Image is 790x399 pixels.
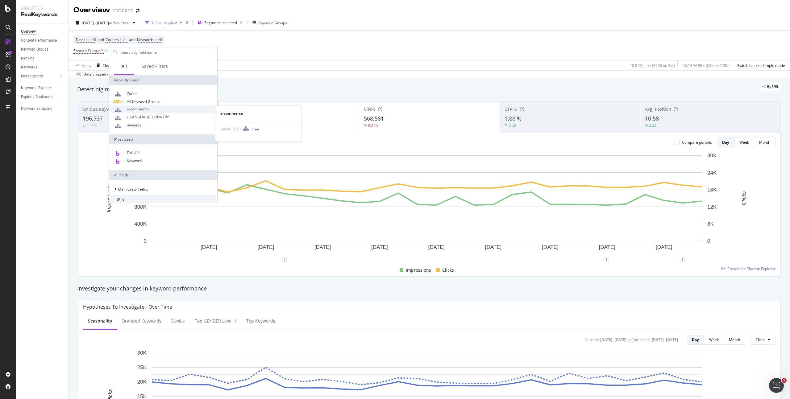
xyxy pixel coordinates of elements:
[707,170,717,176] text: 24K
[368,123,378,128] div: 9.37%
[73,18,138,28] button: [DATE] - [DATE]vsPrev. Year
[21,73,43,80] div: More Reports
[21,105,52,112] div: Keyword Sampling
[155,37,157,42] span: =
[371,244,388,250] text: [DATE]
[21,105,64,112] a: Keyword Sampling
[246,318,275,324] div: Top Keywords
[21,46,64,53] a: Keyword Groups
[77,285,781,293] div: Investigate your changes in keyword performance
[21,37,64,44] a: Content Performance
[739,140,749,145] div: Week
[21,11,63,18] div: RealKeywords
[505,106,518,112] span: CTR %
[83,115,103,122] span: 196,737
[83,125,85,127] img: Equal
[122,63,127,69] div: All
[760,82,781,91] div: legacy label
[113,8,133,14] div: CDC PROD
[92,35,96,44] span: All
[204,20,237,25] span: Segments selected
[120,37,122,42] span: =
[85,48,87,53] span: =
[142,63,168,69] div: Saved Filters
[741,191,747,205] text: Clicks
[127,114,169,120] span: s_LANGUAGE_COUNTRY
[195,18,245,28] button: Segments selected
[734,138,754,147] button: Week
[680,257,685,262] div: 1
[21,46,48,53] div: Keyword Groups
[21,55,35,62] div: Ranking
[364,115,384,122] span: 568,581
[656,244,672,250] text: [DATE]
[86,123,97,128] div: 3.67%
[134,204,147,210] text: 800K
[707,204,717,210] text: 12K
[755,337,765,342] span: Clicks
[649,123,656,128] div: 2.22
[21,73,58,80] a: More Reports
[722,140,729,145] div: Day
[604,257,609,262] div: 1
[137,379,147,385] text: 20K
[21,37,57,44] div: Content Performance
[21,28,36,35] div: Overview
[630,63,675,68] div: 18.8 % Clicks ( 876K on 5M )
[282,257,287,262] div: 1
[707,221,714,227] text: 6K
[118,187,148,192] span: Main Crawl Fields
[600,337,626,342] div: [DATE] - [DATE]
[707,187,717,193] text: 18K
[21,94,64,100] a: Explorer Bookmarks
[735,60,785,70] button: Switch back to Simple mode
[21,85,64,91] a: Keywords Explorer
[89,37,91,42] span: =
[144,238,147,244] text: 0
[682,140,712,145] div: Compare periods
[767,85,779,88] span: By URL
[645,115,659,122] span: 10.58
[364,106,376,112] span: Clicks
[652,337,678,342] div: [DATE] - [DATE]
[127,91,137,96] span: Zones
[707,238,710,244] text: 0
[709,337,719,342] div: Week
[94,60,112,70] button: Clear
[692,337,699,342] div: Day
[750,335,775,345] button: Clicks
[21,64,64,71] a: Keywords
[737,63,785,68] div: Switch back to Simple mode
[82,63,91,68] div: Apply
[406,266,431,274] span: Impressions
[21,5,63,11] div: Analytics
[127,122,142,128] span: universe
[109,170,217,180] div: All fields
[259,20,287,26] div: Keyword Groups
[127,106,149,112] span: e-commerce
[220,126,241,132] span: DATA TYPE:
[83,72,131,77] div: Data crossed with the Crawl
[21,64,37,71] div: Keywords
[707,153,717,158] text: 30K
[73,60,91,70] button: Apply
[721,266,775,271] a: Customize Chart in Explorer
[185,20,190,26] div: times
[137,364,147,370] text: 25K
[542,244,559,250] text: [DATE]
[129,37,135,42] span: and
[509,123,516,128] div: 0.28
[109,75,217,85] div: Recently Used
[109,134,217,144] div: Most Used
[683,63,730,68] div: 50.14 % URLs ( 64K on 128K )
[251,126,259,132] span: Tree
[724,335,745,345] button: Month
[782,378,787,383] span: 1
[127,99,160,104] span: All Keyword Groups
[585,337,599,342] div: Current:
[729,337,740,342] div: Month
[102,63,112,68] div: Clear
[21,28,64,35] a: Overview
[134,221,147,227] text: 400K
[73,48,84,53] span: Zones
